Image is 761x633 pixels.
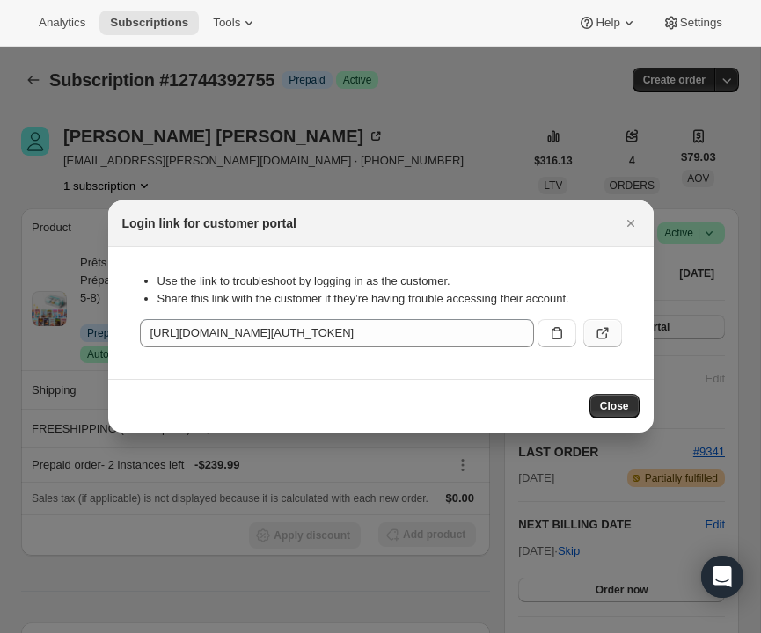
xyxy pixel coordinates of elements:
[600,399,629,413] span: Close
[157,273,622,290] li: Use the link to troubleshoot by logging in as the customer.
[567,11,648,35] button: Help
[39,16,85,30] span: Analytics
[202,11,268,35] button: Tools
[213,16,240,30] span: Tools
[596,16,619,30] span: Help
[28,11,96,35] button: Analytics
[701,556,743,598] div: Open Intercom Messenger
[652,11,733,35] button: Settings
[680,16,722,30] span: Settings
[99,11,199,35] button: Subscriptions
[618,211,643,236] button: Close
[157,290,622,308] li: Share this link with the customer if they’re having trouble accessing their account.
[589,394,640,418] button: Close
[110,16,188,30] span: Subscriptions
[122,215,296,232] h2: Login link for customer portal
